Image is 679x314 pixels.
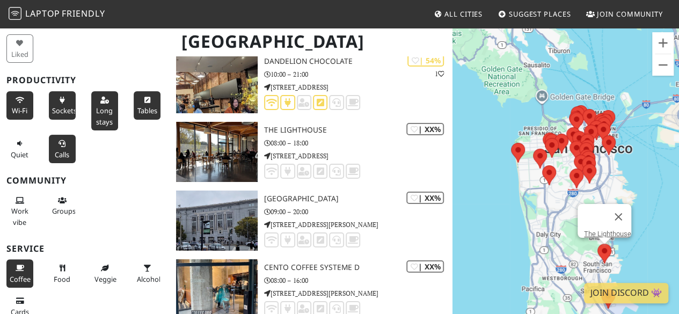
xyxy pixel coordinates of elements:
[9,7,21,20] img: LaptopFriendly
[170,53,452,113] a: Dandelion Chocolate | 54% 1 Dandelion Chocolate 10:00 – 21:00 [STREET_ADDRESS]
[264,220,452,230] p: [STREET_ADDRESS][PERSON_NAME]
[264,82,452,92] p: [STREET_ADDRESS]
[52,106,77,115] span: Power sockets
[176,122,258,182] img: The Lighthouse
[264,69,452,79] p: 10:00 – 21:00
[429,4,487,24] a: All Cities
[652,54,674,76] button: Zoom out
[6,176,163,186] h3: Community
[597,9,663,19] span: Join Community
[264,138,452,148] p: 08:00 – 18:00
[49,135,76,163] button: Calls
[406,123,444,135] div: | XX%
[264,194,452,203] h3: [GEOGRAPHIC_DATA]
[176,191,258,251] img: San Francisco Public Library
[264,275,452,286] p: 08:00 – 16:00
[49,259,76,288] button: Food
[52,206,76,216] span: Group tables
[55,150,69,159] span: Video/audio calls
[494,4,575,24] a: Suggest Places
[91,91,118,130] button: Long stays
[509,9,571,19] span: Suggest Places
[406,260,444,273] div: | XX%
[6,91,33,120] button: Wi-Fi
[264,151,452,161] p: [STREET_ADDRESS]
[582,4,667,24] a: Join Community
[170,122,452,182] a: The Lighthouse | XX% The Lighthouse 08:00 – 18:00 [STREET_ADDRESS]
[6,192,33,231] button: Work vibe
[11,206,28,227] span: People working
[137,106,157,115] span: Work-friendly tables
[6,259,33,288] button: Coffee
[652,32,674,54] button: Zoom in
[406,192,444,204] div: | XX%
[264,288,452,298] p: [STREET_ADDRESS][PERSON_NAME]
[11,150,28,159] span: Quiet
[134,259,160,288] button: Alcohol
[9,5,105,24] a: LaptopFriendly LaptopFriendly
[96,106,113,126] span: Long stays
[12,106,27,115] span: Stable Wi-Fi
[94,274,116,284] span: Veggie
[6,75,163,85] h3: Productivity
[62,8,105,19] span: Friendly
[134,91,160,120] button: Tables
[137,274,160,284] span: Alcohol
[25,8,60,19] span: Laptop
[10,274,31,284] span: Coffee
[91,259,118,288] button: Veggie
[170,191,452,251] a: San Francisco Public Library | XX% [GEOGRAPHIC_DATA] 09:00 – 20:00 [STREET_ADDRESS][PERSON_NAME]
[49,91,76,120] button: Sockets
[54,274,70,284] span: Food
[605,204,631,230] button: Close
[6,244,163,254] h3: Service
[176,53,258,113] img: Dandelion Chocolate
[6,19,163,29] h3: My Places
[264,263,452,272] h3: Cento Coffee Systeme D
[6,135,33,163] button: Quiet
[444,9,483,19] span: All Cities
[434,69,444,79] p: 1
[173,27,450,56] h1: [GEOGRAPHIC_DATA]
[264,126,452,135] h3: The Lighthouse
[49,192,76,220] button: Groups
[264,207,452,217] p: 09:00 – 20:00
